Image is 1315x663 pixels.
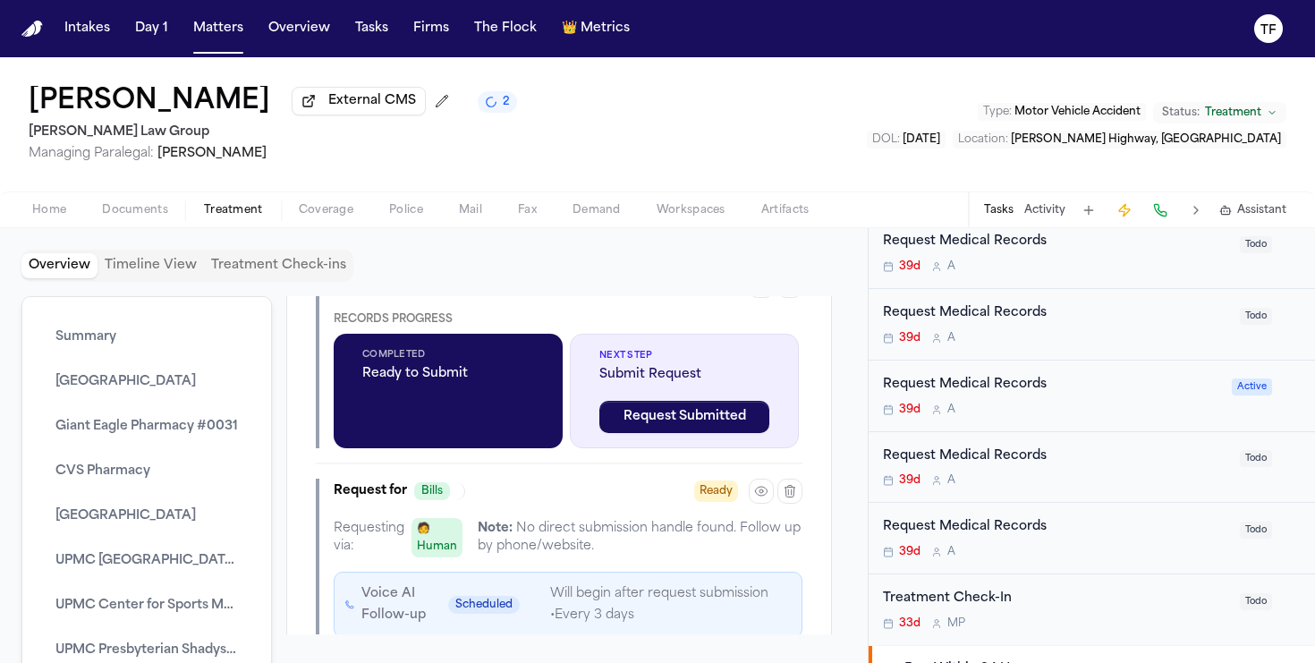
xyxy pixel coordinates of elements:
[1232,378,1272,395] span: Active
[361,583,441,626] p: Voice AI Follow-up
[478,520,802,556] div: No direct submission handle found. Follow up by phone/website.
[1240,450,1272,467] span: Todo
[555,13,637,45] a: crownMetrics
[1014,106,1141,117] span: Motor Vehicle Accident
[44,319,250,356] button: Summary
[947,616,965,631] span: M P
[21,253,98,278] button: Overview
[29,147,154,160] span: Managing Paralegal:
[883,517,1229,538] div: Request Medical Records
[406,13,456,45] button: Firms
[348,13,395,45] button: Tasks
[32,203,66,217] span: Home
[29,86,270,118] button: Edit matter name
[903,134,940,145] span: [DATE]
[57,13,117,45] button: Intakes
[518,203,537,217] span: Fax
[478,522,513,535] span: Note:
[44,453,250,490] button: CVS Pharmacy
[186,13,250,45] a: Matters
[599,401,769,433] button: Request Submitted
[128,13,175,45] a: Day 1
[573,203,621,217] span: Demand
[899,259,920,274] span: 39d
[1148,198,1173,223] button: Make a Call
[334,482,407,500] span: Request for
[867,131,946,149] button: Edit DOL: 2025-05-11
[204,203,263,217] span: Treatment
[947,403,955,417] span: A
[899,545,920,559] span: 39d
[983,106,1012,117] span: Type :
[1240,236,1272,253] span: Todo
[947,331,955,345] span: A
[1162,106,1200,120] span: Status:
[869,432,1315,504] div: Open task: Request Medical Records
[1219,203,1286,217] button: Assistant
[44,497,250,535] button: [GEOGRAPHIC_DATA]
[21,21,43,38] a: Home
[299,203,353,217] span: Coverage
[44,542,250,580] button: UPMC [GEOGRAPHIC_DATA]
[984,203,1014,217] button: Tasks
[869,217,1315,289] div: Open task: Request Medical Records
[21,21,43,38] img: Finch Logo
[44,363,250,401] button: [GEOGRAPHIC_DATA]
[883,375,1221,395] div: Request Medical Records
[872,134,900,145] span: DOL :
[958,134,1008,145] span: Location :
[334,314,453,325] span: Records Progress
[44,587,250,625] button: UPMC Center for Sports Medicine – [MEDICAL_DATA] Program
[883,232,1229,252] div: Request Medical Records
[503,95,510,109] span: 2
[362,348,534,361] span: Completed
[261,13,337,45] button: Overview
[459,203,482,217] span: Mail
[1011,134,1281,145] span: [PERSON_NAME] Highway, [GEOGRAPHIC_DATA]
[869,289,1315,361] div: Open task: Request Medical Records
[599,349,769,362] span: Next Step
[411,518,462,557] span: 🧑 Human
[389,203,423,217] span: Police
[292,87,426,115] button: External CMS
[1205,106,1261,120] span: Treatment
[899,403,920,417] span: 39d
[157,147,267,160] span: [PERSON_NAME]
[947,259,955,274] span: A
[883,446,1229,467] div: Request Medical Records
[869,574,1315,645] div: Open task: Treatment Check-In
[1240,308,1272,325] span: Todo
[29,122,517,143] h2: [PERSON_NAME] Law Group
[550,583,791,626] p: Will begin after request submission • Every 3 days
[1024,203,1065,217] button: Activity
[694,480,738,502] span: Ready
[947,473,955,488] span: A
[899,473,920,488] span: 39d
[883,303,1229,324] div: Request Medical Records
[467,13,544,45] button: The Flock
[883,589,1229,609] div: Treatment Check-In
[947,545,955,559] span: A
[869,503,1315,574] div: Open task: Request Medical Records
[328,92,416,110] span: External CMS
[448,596,520,614] span: Scheduled
[599,366,769,384] span: Submit Request
[869,361,1315,432] div: Open task: Request Medical Records
[29,86,270,118] h1: [PERSON_NAME]
[1112,198,1137,223] button: Create Immediate Task
[761,203,810,217] span: Artifacts
[978,103,1146,121] button: Edit Type: Motor Vehicle Accident
[899,331,920,345] span: 39d
[1240,522,1272,539] span: Todo
[1153,102,1286,123] button: Change status from Treatment
[953,131,1286,149] button: Edit Location: William Penn Highway, PA
[98,253,204,278] button: Timeline View
[102,203,168,217] span: Documents
[657,203,725,217] span: Workspaces
[362,365,534,383] span: Ready to Submit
